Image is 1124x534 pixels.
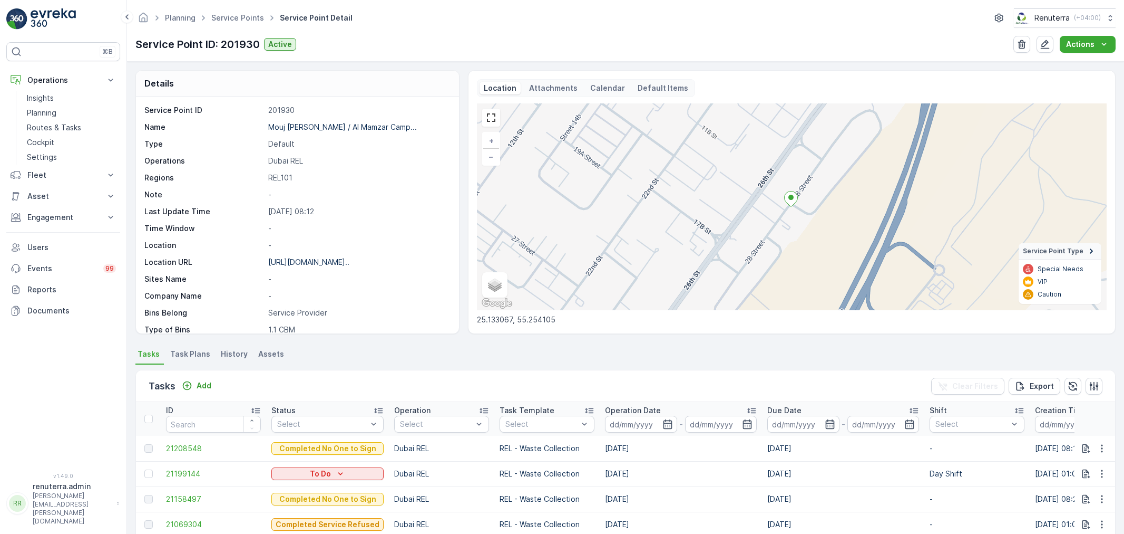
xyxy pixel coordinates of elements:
[679,418,683,431] p: -
[590,83,625,93] p: Calendar
[166,443,261,454] a: 21208548
[1038,290,1061,299] p: Caution
[480,297,514,310] img: Google
[278,13,355,23] span: Service Point Detail
[166,519,261,530] a: 21069304
[31,8,76,30] img: logo_light-DOdMpM7g.png
[268,291,448,301] p: -
[144,105,264,116] p: Service Point ID
[135,36,260,52] p: Service Point ID: 201930
[685,416,757,433] input: dd/mm/yyyy
[279,443,376,454] p: Completed No One to Sign
[138,349,160,359] span: Tasks
[605,405,661,416] p: Operation Date
[762,436,924,461] td: [DATE]
[144,139,264,149] p: Type
[23,106,120,120] a: Planning
[1014,8,1116,27] button: Renuterra(+04:00)
[488,152,494,161] span: −
[144,257,264,268] p: Location URL
[276,519,379,530] p: Completed Service Refused
[9,495,26,512] div: RR
[144,520,153,529] div: Toggle Row Selected
[6,8,27,30] img: logo
[529,83,578,93] p: Attachments
[1009,378,1060,395] button: Export
[27,284,116,295] p: Reports
[494,461,600,487] td: REL - Waste Collection
[924,487,1030,512] td: -
[489,136,494,145] span: +
[279,494,376,504] p: Completed No One to Sign
[500,405,554,416] p: Task Template
[211,13,264,22] a: Service Points
[33,492,112,526] p: [PERSON_NAME][EMAIL_ADDRESS][PERSON_NAME][DOMAIN_NAME]
[931,378,1004,395] button: Clear Filters
[170,349,210,359] span: Task Plans
[144,308,264,318] p: Bins Belong
[27,75,99,85] p: Operations
[268,105,448,116] p: 201930
[483,110,499,126] a: View Fullscreen
[144,444,153,453] div: Toggle Row Selected
[924,461,1030,487] td: Day Shift
[6,300,120,321] a: Documents
[1060,36,1116,53] button: Actions
[1066,39,1094,50] p: Actions
[762,461,924,487] td: [DATE]
[847,416,920,433] input: dd/mm/yyyy
[930,405,947,416] p: Shift
[27,242,116,253] p: Users
[27,137,54,148] p: Cockpit
[258,349,284,359] span: Assets
[6,279,120,300] a: Reports
[1014,12,1030,24] img: Screenshot_2024-07-26_at_13.33.01.png
[149,379,175,394] p: Tasks
[268,156,448,166] p: Dubai REL
[166,405,173,416] p: ID
[144,274,264,284] p: Sites Name
[166,469,261,479] a: 21199144
[268,308,448,318] p: Service Provider
[605,416,677,433] input: dd/mm/yyyy
[23,120,120,135] a: Routes & Tasks
[952,381,998,392] p: Clear Filters
[27,306,116,316] p: Documents
[144,206,264,217] p: Last Update Time
[483,273,506,297] a: Layers
[767,416,839,433] input: dd/mm/yyyy
[484,83,516,93] p: Location
[27,108,56,118] p: Planning
[268,173,448,183] p: REL101
[477,314,1107,325] p: 25.133067, 55.254105
[138,16,149,25] a: Homepage
[102,47,113,56] p: ⌘B
[23,91,120,106] a: Insights
[27,191,99,202] p: Asset
[600,436,762,461] td: [DATE]
[268,240,448,251] p: -
[166,416,261,433] input: Search
[1035,405,1087,416] p: Creation Time
[33,481,112,492] p: renuterra.admin
[1034,13,1070,23] p: Renuterra
[505,419,578,430] p: Select
[924,436,1030,461] td: -
[27,263,97,274] p: Events
[6,473,120,479] span: v 1.49.0
[600,461,762,487] td: [DATE]
[105,264,114,273] p: 99
[268,325,448,335] p: 1.1 CBM
[268,206,448,217] p: [DATE] 08:12
[144,495,153,503] div: Toggle Row Selected
[767,405,802,416] p: Due Date
[271,468,384,480] button: To Do
[6,237,120,258] a: Users
[166,494,261,504] a: 21158497
[165,13,196,22] a: Planning
[144,223,264,234] p: Time Window
[144,189,264,200] p: Note
[268,122,417,131] p: Mouj [PERSON_NAME] / Al Mamzar Camp...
